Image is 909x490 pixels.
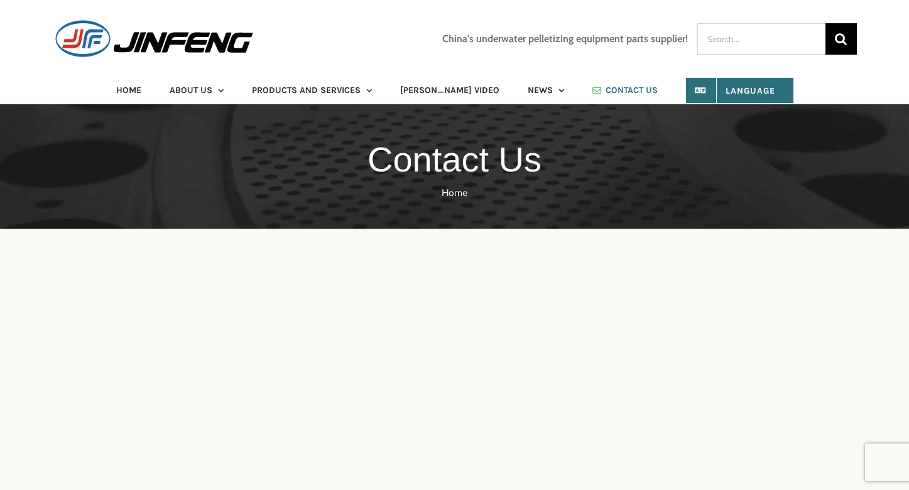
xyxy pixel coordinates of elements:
[697,23,825,55] input: Search...
[606,86,658,95] span: CONTACT US
[170,86,212,95] span: ABOUT US
[116,86,141,95] span: HOME
[252,78,372,103] a: PRODUCTS AND SERVICES
[825,23,857,55] input: Search
[528,78,564,103] a: NEWS
[442,187,467,199] a: Home
[53,19,256,58] img: JINFENG Logo
[19,186,890,200] nav: Breadcrumb
[19,133,890,186] h1: Contact Us
[528,86,553,95] span: NEWS
[704,85,775,96] span: Language
[400,86,499,95] span: [PERSON_NAME] VIDEO
[170,78,224,103] a: ABOUT US
[252,86,361,95] span: PRODUCTS AND SERVICES
[53,78,857,103] nav: Main Menu
[592,78,658,103] a: CONTACT US
[442,33,688,45] h3: China's underwater pelletizing equipment parts supplier!
[116,78,141,103] a: HOME
[400,78,499,103] a: [PERSON_NAME] VIDEO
